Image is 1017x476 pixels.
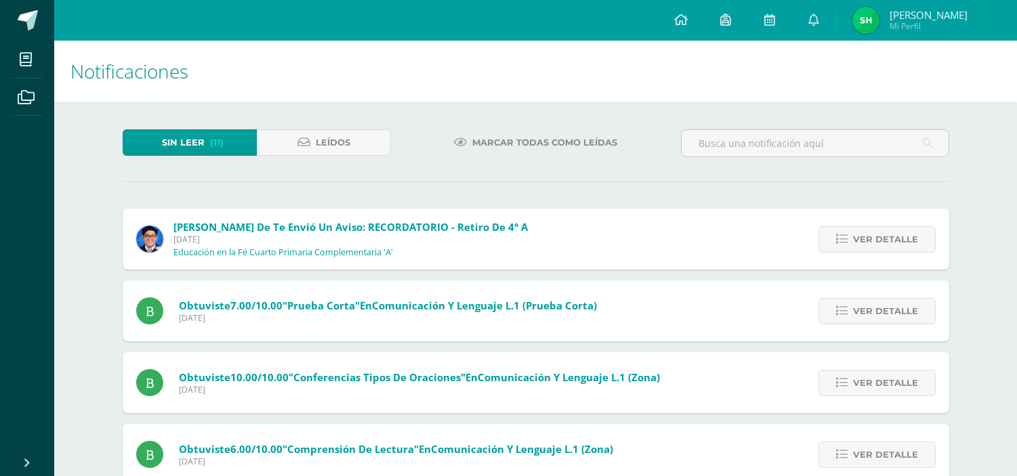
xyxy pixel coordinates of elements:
span: 6.00/10.00 [230,442,283,456]
span: Ver detalle [853,370,918,395]
span: "Prueba corta" [283,299,360,312]
a: Leídos [257,129,391,156]
span: "Comprensión de lectura" [283,442,419,456]
a: Sin leer(11) [123,129,257,156]
span: 7.00/10.00 [230,299,283,312]
span: [DATE] [179,384,660,395]
span: Ver detalle [853,227,918,252]
img: fc4339666baa0cca7e3fa14130174606.png [852,7,879,34]
span: Comunicación y Lenguaje L.1 (Prueba Corta) [372,299,597,312]
span: [PERSON_NAME] [890,8,968,22]
span: Ver detalle [853,299,918,324]
span: Comunicación y Lenguaje L.1 (Zona) [478,370,660,384]
a: Marcar todas como leídas [437,129,634,156]
span: Obtuviste en [179,370,660,384]
span: (11) [210,130,224,155]
span: Obtuviste en [179,442,613,456]
span: Leídos [316,130,350,155]
p: Educación en la Fé Cuarto Primaria Complementaria 'A' [173,247,393,258]
span: Notificaciones [70,58,188,84]
span: [PERSON_NAME] de te envió un aviso: RECORDATORIO - Retiro de 4° A [173,220,528,234]
input: Busca una notificación aquí [682,130,949,156]
span: [DATE] [179,312,597,324]
span: Comunicación y Lenguaje L.1 (Zona) [431,442,613,456]
span: 10.00/10.00 [230,370,289,384]
span: "Conferencias tipos de oraciones" [289,370,465,384]
span: [DATE] [179,456,613,467]
span: [DATE] [173,234,528,245]
span: Mi Perfil [890,20,968,32]
span: Sin leer [162,130,205,155]
span: Obtuviste en [179,299,597,312]
span: Ver detalle [853,442,918,467]
span: Marcar todas como leídas [472,130,617,155]
img: 038ac9c5e6207f3bea702a86cda391b3.png [136,225,163,253]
